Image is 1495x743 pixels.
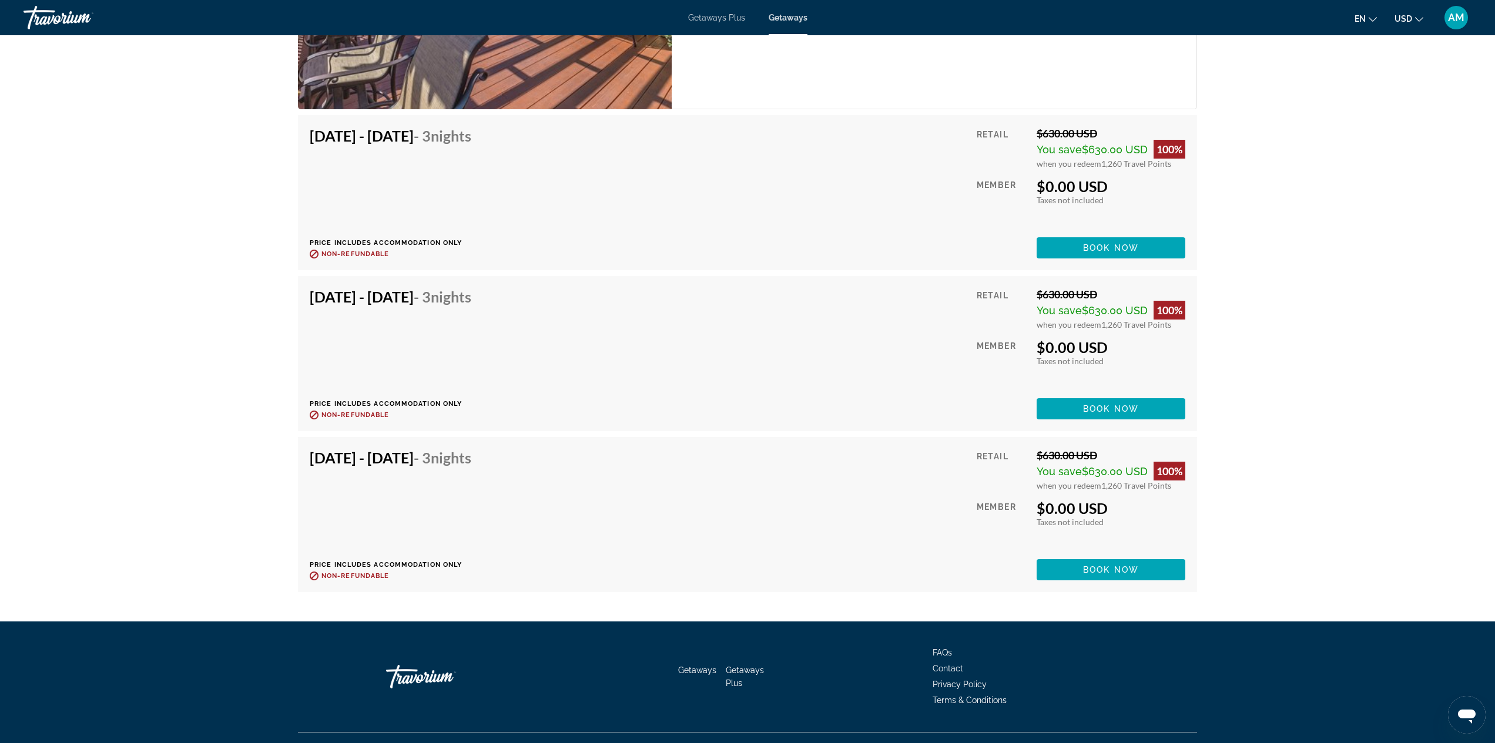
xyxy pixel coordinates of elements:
[977,449,1028,490] div: Retail
[1037,320,1101,330] span: when you redeem
[310,400,480,408] p: Price includes accommodation only
[310,127,471,144] h4: [DATE] - [DATE]
[726,665,764,688] a: Getaways Plus
[431,449,471,466] span: Nights
[977,499,1028,550] div: Member
[321,572,389,580] span: Non-refundable
[431,127,471,144] span: Nights
[977,288,1028,330] div: Retail
[977,127,1028,169] div: Retail
[431,288,471,305] span: Nights
[1154,462,1185,480] div: 100%
[24,2,141,33] a: Travorium
[414,127,471,144] span: - 3
[1083,243,1139,253] span: Book now
[1448,696,1486,734] iframe: Button to launch messaging window
[1037,143,1082,156] span: You save
[933,680,987,689] a: Privacy Policy
[1037,499,1185,517] div: $0.00 USD
[1154,301,1185,320] div: 100%
[1355,10,1377,27] button: Change language
[310,561,480,569] p: Price includes accommodation only
[1037,288,1185,301] div: $630.00 USD
[1101,159,1171,169] span: 1,260 Travel Points
[1154,140,1185,159] div: 100%
[1082,465,1148,478] span: $630.00 USD
[1037,338,1185,356] div: $0.00 USD
[1037,237,1185,258] button: Book now
[1101,320,1171,330] span: 1,260 Travel Points
[933,664,963,673] a: Contact
[688,13,745,22] a: Getaways Plus
[1037,304,1082,317] span: You save
[1355,14,1366,23] span: en
[310,239,480,247] p: Price includes accommodation only
[1082,304,1148,317] span: $630.00 USD
[1101,480,1171,490] span: 1,260 Travel Points
[1037,398,1185,419] button: Book now
[1083,404,1139,413] span: Book now
[977,177,1028,228] div: Member
[414,449,471,466] span: - 3
[1395,14,1412,23] span: USD
[1037,465,1082,478] span: You save
[769,13,807,22] a: Getaways
[1037,559,1185,580] button: Book now
[678,665,716,675] a: Getaways
[1395,10,1423,27] button: Change currency
[1037,356,1104,366] span: Taxes not included
[977,338,1028,389] div: Member
[1037,517,1104,527] span: Taxes not included
[1037,480,1101,490] span: when you redeem
[321,250,389,258] span: Non-refundable
[310,449,471,466] h4: [DATE] - [DATE]
[1037,127,1185,140] div: $630.00 USD
[1037,449,1185,462] div: $630.00 USD
[933,695,1007,705] a: Terms & Conditions
[1448,12,1464,23] span: AM
[414,288,471,305] span: - 3
[310,288,471,305] h4: [DATE] - [DATE]
[933,648,952,657] a: FAQs
[1037,159,1101,169] span: when you redeem
[386,659,504,694] a: Go Home
[1082,143,1148,156] span: $630.00 USD
[321,411,389,419] span: Non-refundable
[1037,177,1185,195] div: $0.00 USD
[1083,565,1139,574] span: Book now
[1441,5,1471,30] button: User Menu
[1037,195,1104,205] span: Taxes not included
